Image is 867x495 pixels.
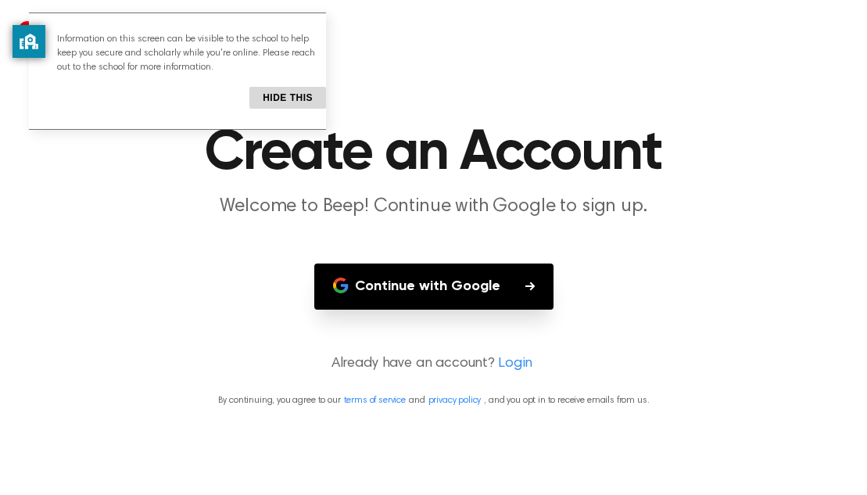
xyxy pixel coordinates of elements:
h1: Create an Account [34,125,834,181]
a: Beep [19,16,107,47]
a: privacy policy [428,396,482,405]
p: Information on this screen can be visible to the school to help keep you secure and scholarly whi... [57,32,326,74]
button: Continue with Google [314,264,554,310]
button: Hide this [249,87,326,109]
a: Login [498,353,532,375]
button: privacy banner [13,25,45,58]
a: terms of service [344,396,406,405]
p: Welcome to Beep! Continue with Google to sign up. [134,194,734,220]
p: Already have an account? [19,353,848,375]
p: By continuing, you agree to our and , and you opt in to receive emails from us. [19,393,848,407]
